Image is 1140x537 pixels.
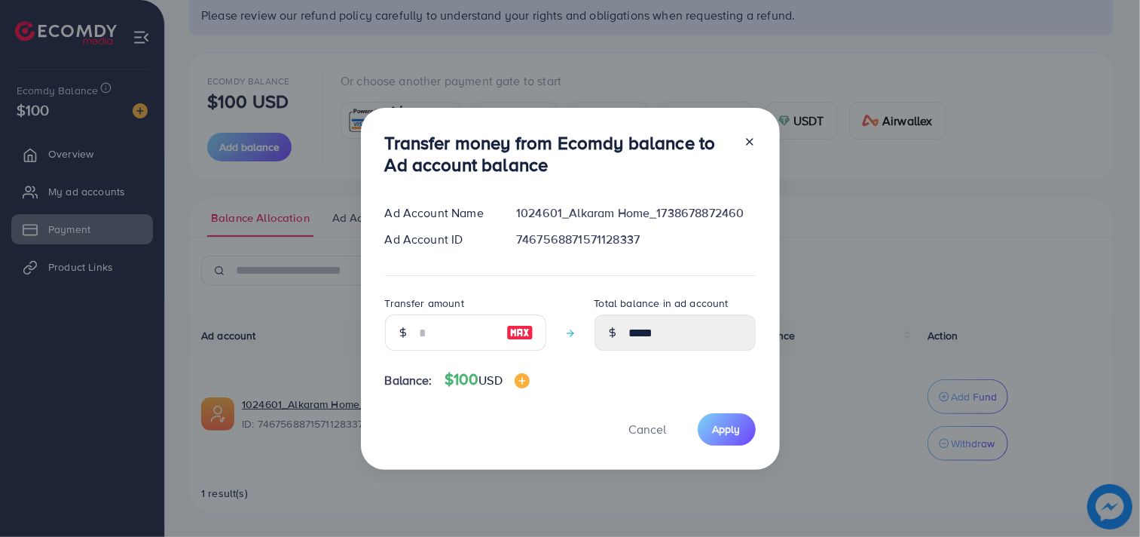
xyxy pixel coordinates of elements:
div: Ad Account ID [373,231,505,248]
h4: $100 [445,370,530,389]
img: image [506,324,533,342]
div: 1024601_Alkaram Home_1738678872460 [504,204,767,222]
label: Total balance in ad account [594,296,729,311]
img: image [515,373,530,388]
label: Transfer amount [385,296,464,311]
span: Balance: [385,372,432,389]
button: Apply [698,413,756,446]
button: Cancel [610,413,686,446]
span: USD [478,372,502,388]
span: Apply [713,422,741,437]
span: Cancel [629,421,667,437]
div: Ad Account Name [373,204,505,222]
div: 7467568871571128337 [504,231,767,248]
h3: Transfer money from Ecomdy balance to Ad account balance [385,132,732,176]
